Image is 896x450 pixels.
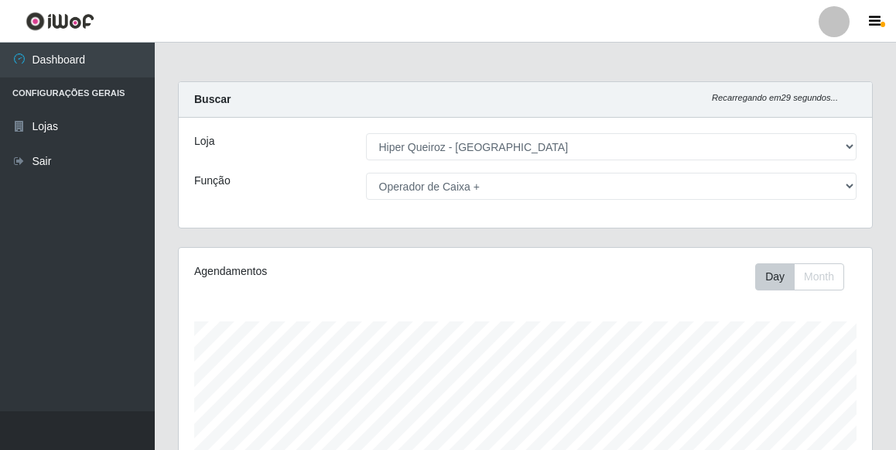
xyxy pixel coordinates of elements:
[194,133,214,149] label: Loja
[194,263,457,280] div: Agendamentos
[26,12,94,31] img: CoreUI Logo
[712,93,838,102] i: Recarregando em 29 segundos...
[755,263,795,290] button: Day
[755,263,844,290] div: First group
[755,263,857,290] div: Toolbar with button groups
[794,263,844,290] button: Month
[194,93,231,105] strong: Buscar
[194,173,231,189] label: Função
